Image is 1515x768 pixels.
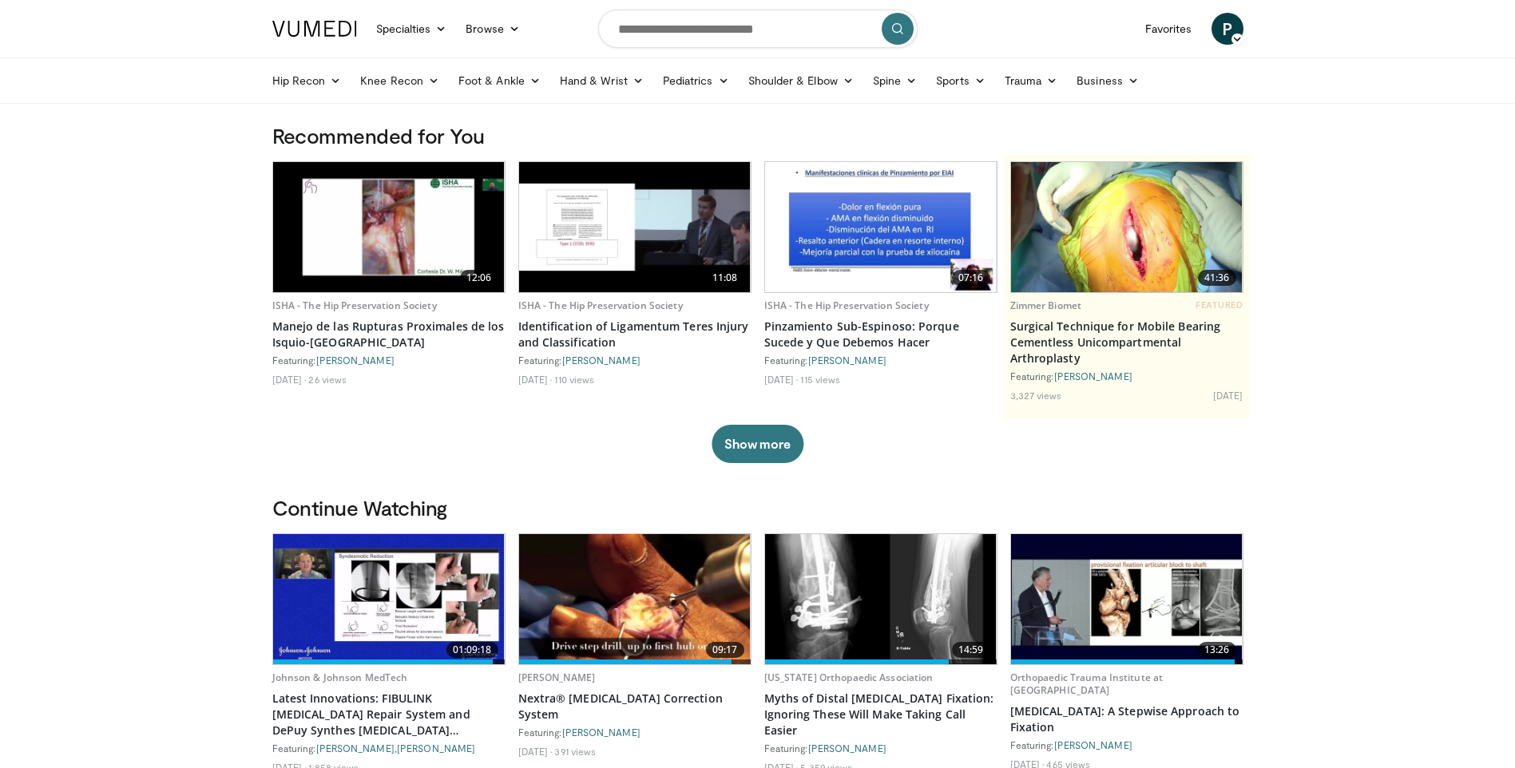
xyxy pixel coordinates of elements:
a: ISHA - The Hip Preservation Society [764,299,929,312]
img: a808f98d-1734-4bce-a42d-9d2dccab79cd.620x360_q85_upscale.jpg [1011,534,1243,664]
img: ceec7fd1-e239-4620-acd4-dd493a61059f.620x360_q85_upscale.jpg [273,534,505,664]
span: FEATURED [1196,299,1243,311]
a: [MEDICAL_DATA]: A Stepwise Approach to Fixation [1010,703,1243,735]
a: [PERSON_NAME] [562,354,641,366]
a: ISHA - The Hip Preservation Society [518,299,683,312]
a: Hand & Wrist [550,65,653,97]
a: Trauma [995,65,1068,97]
a: [US_STATE] Orthopaedic Association [764,671,934,684]
a: 01:09:18 [273,534,505,664]
span: 09:17 [706,642,744,658]
a: Nextra® [MEDICAL_DATA] Correction System [518,691,752,722]
a: Business [1067,65,1148,97]
div: Featuring: [764,742,997,754]
a: ISHA - The Hip Preservation Society [272,299,437,312]
span: 01:09:18 [446,642,498,658]
a: Sports [926,65,995,97]
li: 110 views [554,373,594,386]
a: Latest Innovations: FIBULINK [MEDICAL_DATA] Repair System and DePuy Synthes [MEDICAL_DATA] Contin... [272,691,506,738]
h3: Continue Watching [272,495,1243,521]
div: Featuring: [764,354,997,366]
div: Featuring: [272,354,506,366]
a: Knee Recon [351,65,449,97]
a: Johnson & Johnson MedTech [272,671,408,684]
span: 11:08 [706,270,744,286]
a: [PERSON_NAME] [1054,370,1132,382]
span: 12:06 [460,270,498,286]
a: [PERSON_NAME] [562,726,641,738]
div: Featuring: [1010,370,1243,382]
span: 07:16 [952,270,990,286]
div: Featuring: , [272,742,506,754]
img: 041508d8-6bdb-4cdd-a903-5cea6171c19a.620x360_q85_upscale.jpg [519,534,751,664]
div: Featuring: [518,354,752,366]
a: Specialties [367,13,457,45]
a: Pinzamiento Sub-Espinoso: Porque Sucede y Que Debemos Hacer [764,319,997,350]
a: [PERSON_NAME] [518,671,596,684]
a: [PERSON_NAME] [397,742,475,754]
a: 12:06 [273,162,505,292]
a: Browse [456,13,529,45]
li: [DATE] [518,745,553,758]
li: 26 views [308,373,347,386]
h3: Recommended for You [272,123,1243,148]
a: Favorites [1136,13,1202,45]
a: 07:16 [765,162,997,292]
div: Featuring: [518,726,752,738]
a: 41:36 [1011,162,1243,292]
li: 3,327 views [1010,389,1062,402]
button: Show more [712,425,803,463]
span: 13:26 [1198,642,1236,658]
li: [DATE] [764,373,799,386]
a: Orthopaedic Trauma Institute at [GEOGRAPHIC_DATA] [1010,671,1164,697]
a: Foot & Ankle [449,65,550,97]
a: [PERSON_NAME] [1054,739,1132,750]
img: VuMedi Logo [272,21,357,37]
div: Featuring: [1010,738,1243,751]
li: 391 views [554,745,596,758]
img: 7a4a9848-58d7-40ca-9a41-44ae93d6bdd7.620x360_q85_upscale.jpg [519,162,751,292]
a: Hip Recon [263,65,351,97]
input: Search topics, interventions [598,10,918,48]
li: [DATE] [272,373,307,386]
a: 09:17 [519,534,751,664]
li: [DATE] [518,373,553,386]
a: [PERSON_NAME] [316,742,395,754]
img: 827ba7c0-d001-4ae6-9e1c-6d4d4016a445.620x360_q85_upscale.jpg [1011,162,1243,292]
a: Pediatrics [653,65,739,97]
a: P [1212,13,1243,45]
span: 14:59 [952,642,990,658]
a: Shoulder & Elbow [739,65,863,97]
img: 05d26a85-1336-44f8-aee1-352d0c64d018.620x360_q85_upscale.jpg [273,162,505,292]
a: Spine [863,65,926,97]
img: 39bdb1d6-6af8-4efc-b2ca-86c135371457.620x360_q85_upscale.jpg [765,534,997,664]
li: [DATE] [1213,389,1243,402]
a: 13:26 [1011,534,1243,664]
a: Identification of Ligamentum Teres Injury and Classification [518,319,752,350]
a: Myths of Distal [MEDICAL_DATA] Fixation: Ignoring These Will Make Taking Call Easier [764,691,997,738]
a: 14:59 [765,534,997,664]
a: Manejo de las Rupturas Proximales de los Isquio-[GEOGRAPHIC_DATA] [272,319,506,350]
span: 41:36 [1198,270,1236,286]
a: [PERSON_NAME] [808,742,886,754]
a: [PERSON_NAME] [808,354,886,366]
a: Zimmer Biomet [1010,299,1082,312]
a: 11:08 [519,162,751,292]
a: [PERSON_NAME] [316,354,395,366]
li: 115 views [800,373,840,386]
img: ad7d8fd3-eb84-4e10-aa64-09cd89fbebba.620x360_q85_upscale.jpg [765,162,997,292]
a: Surgical Technique for Mobile Bearing Cementless Unicompartmental Arthroplasty [1010,319,1243,366]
